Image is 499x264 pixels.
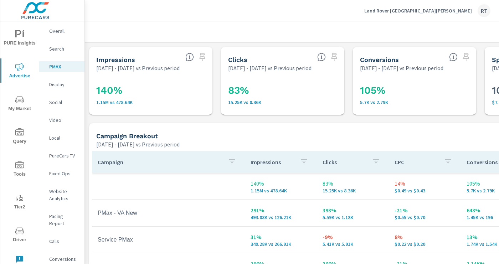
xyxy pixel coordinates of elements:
[228,99,337,105] p: 15,249 vs 8,355
[49,81,79,88] p: Display
[96,64,180,72] p: [DATE] - [DATE] vs Previous period
[364,7,472,14] p: Land Rover [GEOGRAPHIC_DATA][PERSON_NAME]
[251,241,311,247] p: 349.28K vs 266.91K
[92,204,245,222] td: PMax - VA New
[2,95,37,113] span: My Market
[2,128,37,146] span: Query
[49,99,79,106] p: Social
[98,159,222,166] p: Campaign
[2,194,37,211] span: Tier2
[39,115,84,125] div: Video
[323,233,383,241] p: -9%
[39,43,84,54] div: Search
[323,206,383,214] p: 393%
[96,99,205,105] p: 1,150,970 vs 478,642
[2,227,37,244] span: Driver
[395,188,455,193] p: $0.49 vs $0.43
[251,159,294,166] p: Impressions
[395,159,438,166] p: CPC
[39,79,84,90] div: Display
[360,56,399,63] h5: Conversions
[96,132,158,140] h5: Campaign Breakout
[92,231,245,249] td: Service PMax
[228,84,337,97] h3: 83%
[96,140,180,149] p: [DATE] - [DATE] vs Previous period
[49,188,79,202] p: Website Analytics
[395,233,455,241] p: 8%
[360,99,469,105] p: 5.7K vs 2.79K
[329,51,340,63] span: Select a preset date range to save this widget
[49,63,79,70] p: PMAX
[39,150,84,161] div: PureCars TV
[251,233,311,241] p: 31%
[39,211,84,229] div: Pacing Report
[49,213,79,227] p: Pacing Report
[395,241,455,247] p: $0.22 vs $0.20
[49,255,79,263] p: Conversions
[323,241,383,247] p: 5.41K vs 5.91K
[228,56,247,63] h5: Clicks
[449,53,458,61] span: Total Conversions include Actions, Leads and Unmapped.
[49,117,79,124] p: Video
[39,97,84,108] div: Social
[49,238,79,245] p: Calls
[2,161,37,178] span: Tools
[39,61,84,72] div: PMAX
[395,206,455,214] p: -21%
[96,84,205,97] h3: 140%
[39,236,84,247] div: Calls
[395,214,455,220] p: $0.55 vs $0.70
[49,152,79,159] p: PureCars TV
[49,134,79,141] p: Local
[49,45,79,52] p: Search
[39,133,84,143] div: Local
[251,188,311,193] p: 1,150,970 vs 478,642
[49,170,79,177] p: Fixed Ops
[395,179,455,188] p: 14%
[228,64,312,72] p: [DATE] - [DATE] vs Previous period
[360,84,469,97] h3: 105%
[39,186,84,204] div: Website Analytics
[251,214,311,220] p: 493,883 vs 126,211
[323,214,383,220] p: 5.59K vs 1.13K
[251,179,311,188] p: 140%
[323,188,383,193] p: 15.25K vs 8.36K
[39,26,84,36] div: Overall
[49,27,79,35] p: Overall
[197,51,208,63] span: Select a preset date range to save this widget
[2,63,37,80] span: Advertise
[96,56,135,63] h5: Impressions
[323,159,366,166] p: Clicks
[251,206,311,214] p: 291%
[478,4,490,17] div: RT
[185,53,194,61] span: The number of times an ad was shown on your behalf.
[461,51,472,63] span: Select a preset date range to save this widget
[2,30,37,47] span: PURE Insights
[317,53,326,61] span: The number of times an ad was clicked by a consumer.
[323,179,383,188] p: 83%
[360,64,443,72] p: [DATE] - [DATE] vs Previous period
[39,168,84,179] div: Fixed Ops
